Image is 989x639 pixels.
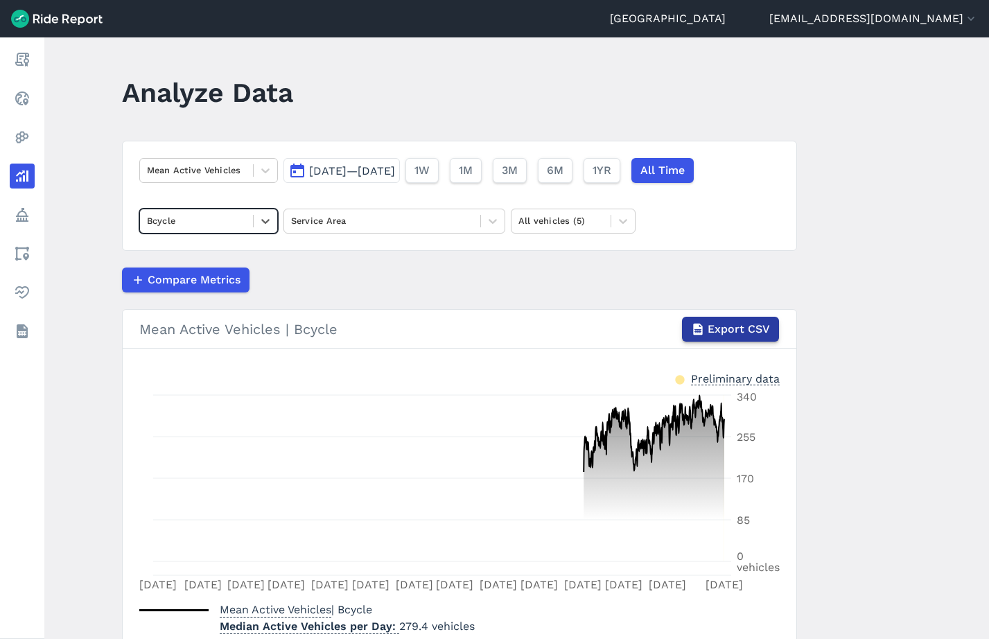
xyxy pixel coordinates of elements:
[414,162,430,179] span: 1W
[405,158,439,183] button: 1W
[737,514,750,527] tspan: 85
[593,162,611,179] span: 1YR
[563,578,601,591] tspan: [DATE]
[737,472,754,485] tspan: 170
[184,578,221,591] tspan: [DATE]
[10,86,35,111] a: Realtime
[610,10,726,27] a: [GEOGRAPHIC_DATA]
[10,319,35,344] a: Datasets
[139,317,780,342] div: Mean Active Vehicles | Bcycle
[708,321,770,338] span: Export CSV
[648,578,685,591] tspan: [DATE]
[737,430,755,444] tspan: 255
[604,578,642,591] tspan: [DATE]
[737,550,744,563] tspan: 0
[769,10,978,27] button: [EMAIL_ADDRESS][DOMAIN_NAME]
[706,578,743,591] tspan: [DATE]
[220,618,475,635] p: 279.4 vehicles
[351,578,389,591] tspan: [DATE]
[450,158,482,183] button: 1M
[459,162,473,179] span: 1M
[682,317,779,342] button: Export CSV
[220,603,372,616] span: | Bcycle
[11,10,103,28] img: Ride Report
[502,162,518,179] span: 3M
[122,268,250,292] button: Compare Metrics
[10,280,35,305] a: Health
[122,73,293,112] h1: Analyze Data
[10,47,35,72] a: Report
[309,164,395,177] span: [DATE]—[DATE]
[10,241,35,266] a: Areas
[10,202,35,227] a: Policy
[139,578,176,591] tspan: [DATE]
[584,158,620,183] button: 1YR
[493,158,527,183] button: 3M
[436,578,473,591] tspan: [DATE]
[520,578,557,591] tspan: [DATE]
[547,162,563,179] span: 6M
[395,578,432,591] tspan: [DATE]
[480,578,517,591] tspan: [DATE]
[10,164,35,189] a: Analyze
[220,615,399,634] span: Median Active Vehicles per Day
[640,162,685,179] span: All Time
[737,561,780,574] tspan: vehicles
[148,272,240,288] span: Compare Metrics
[268,578,305,591] tspan: [DATE]
[10,125,35,150] a: Heatmaps
[227,578,264,591] tspan: [DATE]
[220,599,331,618] span: Mean Active Vehicles
[737,390,757,403] tspan: 340
[311,578,349,591] tspan: [DATE]
[631,158,694,183] button: All Time
[283,158,400,183] button: [DATE]—[DATE]
[538,158,572,183] button: 6M
[691,371,780,385] div: Preliminary data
